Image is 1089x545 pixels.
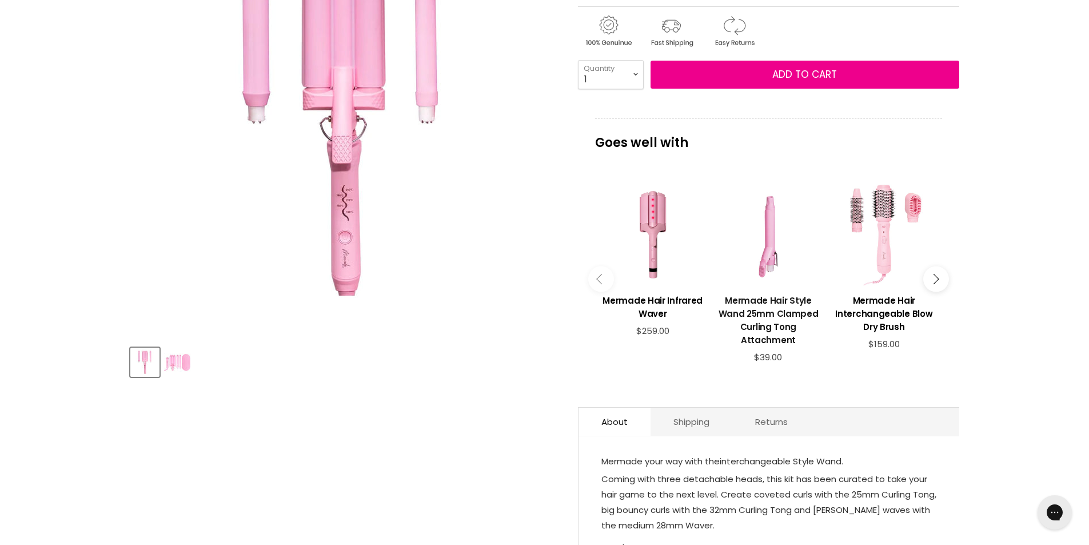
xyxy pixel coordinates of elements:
a: Returns [732,408,811,436]
span: $159.00 [868,338,900,350]
a: View product:Mermade Hair Style Wand 25mm Clamped Curling Tong Attachment [716,285,820,352]
button: Mermade Hair Style Wand [130,348,159,377]
p: interchangeable Style Wand. [601,453,936,471]
iframe: Gorgias live chat messenger [1032,491,1078,534]
a: View product:Mermade Hair Infrared Waver [601,285,705,326]
span: Mermade your way with the [601,455,720,467]
img: Mermade Hair Style Wand [131,349,158,376]
span: $39.00 [754,351,782,363]
img: returns.gif [704,14,764,49]
span: Add to cart [772,67,837,81]
img: genuine.gif [578,14,639,49]
select: Quantity [578,60,644,89]
img: Mermade Hair Style Wand [164,349,191,376]
p: Coming with three detachable heads, this kit has been curated to take your hair game to the next ... [601,471,936,535]
img: shipping.gif [641,14,701,49]
a: View product:Mermade Hair Interchangeable Blow Dry Brush [832,285,936,339]
a: Shipping [651,408,732,436]
span: $259.00 [636,325,669,337]
h3: Mermade Hair Interchangeable Blow Dry Brush [832,294,936,333]
button: Add to cart [651,61,959,89]
div: Product thumbnails [129,344,559,377]
h3: Mermade Hair Style Wand 25mm Clamped Curling Tong Attachment [716,294,820,347]
p: Goes well with [595,118,942,156]
a: About [579,408,651,436]
button: Mermade Hair Style Wand [163,348,192,377]
h3: Mermade Hair Infrared Waver [601,294,705,320]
